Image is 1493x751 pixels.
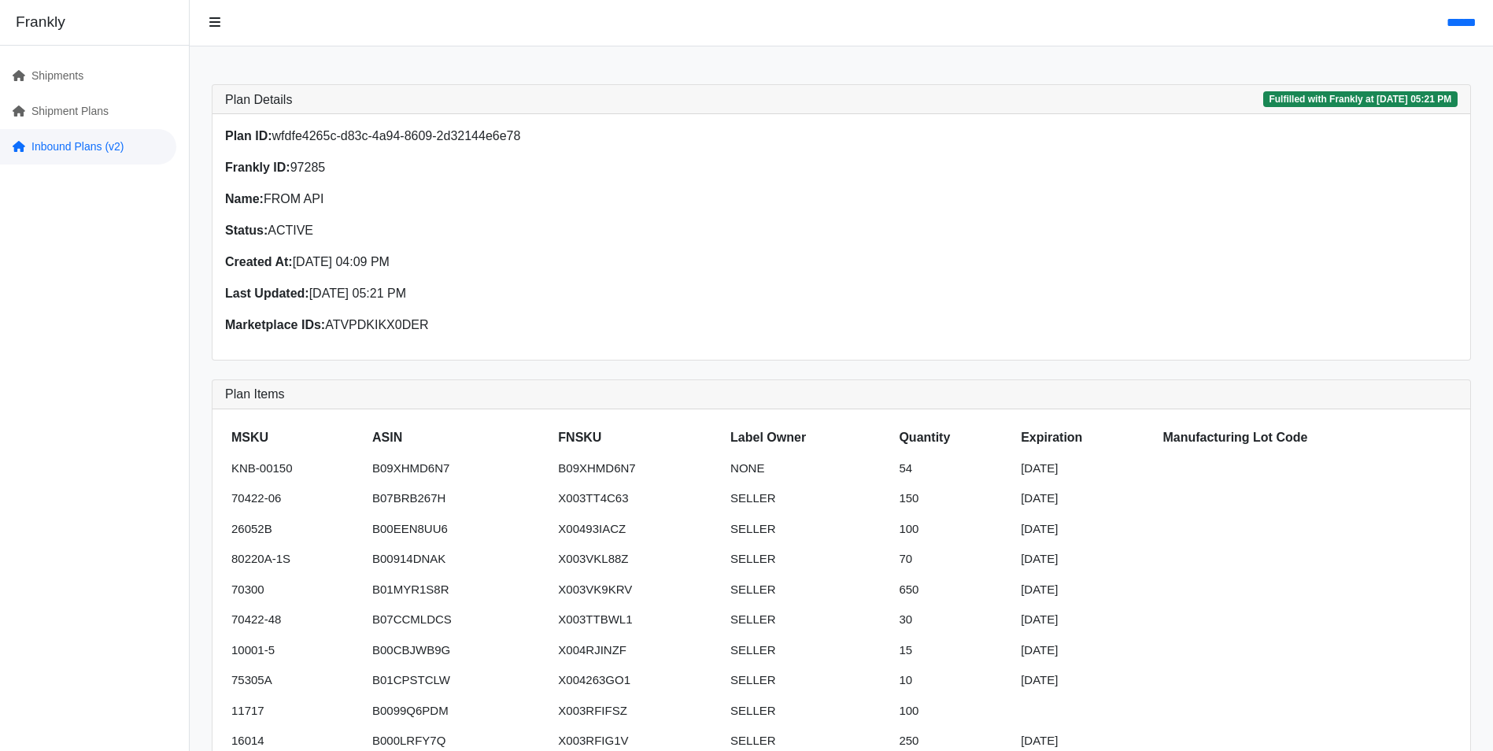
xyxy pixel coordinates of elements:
td: [DATE] [1014,665,1156,696]
td: 70422-48 [225,605,366,635]
td: 11717 [225,696,366,727]
td: B00CBJWB9G [366,635,552,666]
td: 100 [892,514,1014,545]
td: B07BRB267H [366,483,552,514]
th: FNSKU [552,422,724,453]
td: KNB-00150 [225,453,366,484]
h3: Plan Items [225,387,1458,401]
strong: Frankly ID: [225,161,290,174]
td: 10 [892,665,1014,696]
th: MSKU [225,422,366,453]
td: [DATE] [1014,544,1156,575]
strong: Status: [225,224,268,237]
td: SELLER [724,635,892,666]
td: 54 [892,453,1014,484]
td: SELLER [724,605,892,635]
strong: Plan ID: [225,129,272,142]
td: [DATE] [1014,605,1156,635]
td: [DATE] [1014,635,1156,666]
strong: Created At: [225,255,293,268]
td: B01CPSTCLW [366,665,552,696]
td: NONE [724,453,892,484]
td: 80220A-1S [225,544,366,575]
td: [DATE] [1014,514,1156,545]
td: X003RFIFSZ [552,696,724,727]
td: X003TT4C63 [552,483,724,514]
td: B01MYR1S8R [366,575,552,605]
td: [DATE] [1014,575,1156,605]
td: [DATE] [1014,453,1156,484]
td: X004RJINZF [552,635,724,666]
td: X003VK9KRV [552,575,724,605]
td: X003VKL88Z [552,544,724,575]
strong: Marketplace IDs: [225,318,325,331]
td: 70422-06 [225,483,366,514]
p: FROM API [225,190,832,209]
p: ACTIVE [225,221,832,240]
strong: Last Updated: [225,287,309,300]
td: 10001-5 [225,635,366,666]
th: Label Owner [724,422,892,453]
td: 70300 [225,575,366,605]
td: B00914DNAK [366,544,552,575]
td: 26052B [225,514,366,545]
td: X004263GO1 [552,665,724,696]
td: B09XHMD6N7 [366,453,552,484]
td: 30 [892,605,1014,635]
td: 15 [892,635,1014,666]
td: SELLER [724,514,892,545]
td: 150 [892,483,1014,514]
p: [DATE] 04:09 PM [225,253,832,272]
td: B09XHMD6N7 [552,453,724,484]
td: 650 [892,575,1014,605]
td: X003TTBWL1 [552,605,724,635]
p: 97285 [225,158,832,177]
td: X00493IACZ [552,514,724,545]
td: SELLER [724,696,892,727]
p: ATVPDKIKX0DER [225,316,832,335]
strong: Name: [225,192,264,205]
td: SELLER [724,483,892,514]
td: SELLER [724,575,892,605]
td: SELLER [724,665,892,696]
td: [DATE] [1014,483,1156,514]
td: 70 [892,544,1014,575]
td: B00EEN8UU6 [366,514,552,545]
p: wfdfe4265c-d83c-4a94-8609-2d32144e6e78 [225,127,832,146]
th: ASIN [366,422,552,453]
td: 75305A [225,665,366,696]
span: Fulfilled with Frankly at [DATE] 05:21 PM [1263,91,1458,107]
h3: Plan Details [225,92,292,107]
td: B07CCMLDCS [366,605,552,635]
p: [DATE] 05:21 PM [225,284,832,303]
td: 100 [892,696,1014,727]
td: SELLER [724,544,892,575]
td: B0099Q6PDM [366,696,552,727]
th: Expiration [1014,422,1156,453]
th: Manufacturing Lot Code [1156,422,1458,453]
th: Quantity [892,422,1014,453]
